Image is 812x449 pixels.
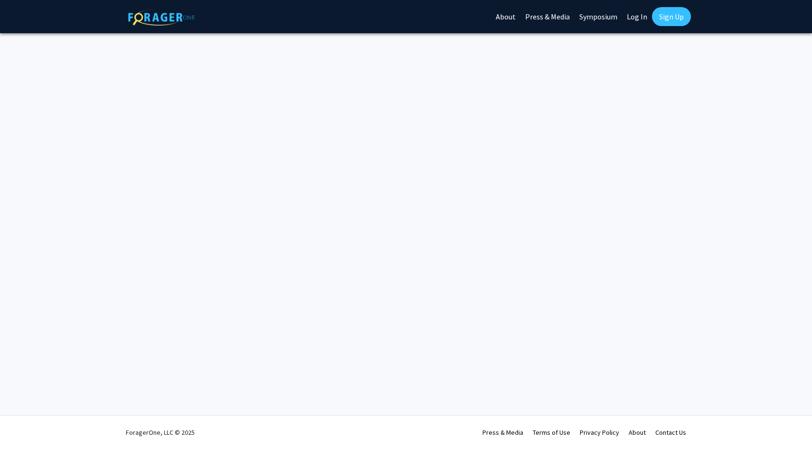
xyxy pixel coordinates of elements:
a: Press & Media [482,428,523,437]
a: About [629,428,646,437]
a: Sign Up [652,7,691,26]
div: ForagerOne, LLC © 2025 [126,416,195,449]
a: Terms of Use [533,428,570,437]
a: Privacy Policy [580,428,619,437]
img: ForagerOne Logo [128,9,195,26]
a: Contact Us [655,428,686,437]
